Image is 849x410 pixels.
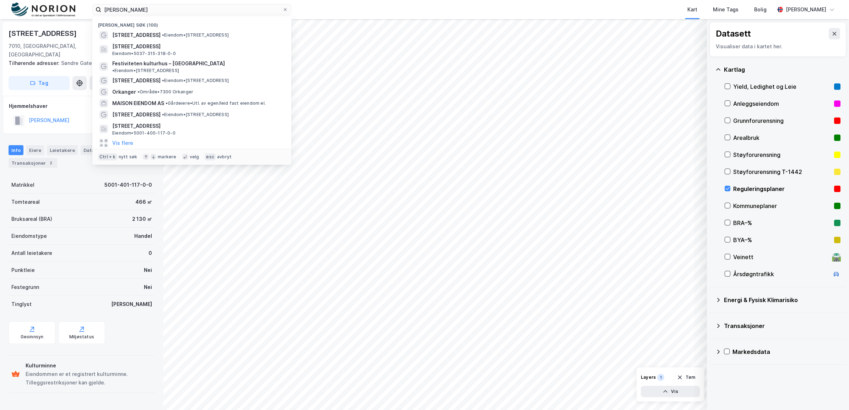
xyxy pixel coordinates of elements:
[754,5,767,14] div: Bolig
[112,59,225,68] span: Festiviteten kulturhus – [GEOGRAPHIC_DATA]
[112,42,283,51] span: [STREET_ADDRESS]
[832,252,841,262] div: 🛣️
[11,232,47,240] div: Eiendomstype
[112,51,176,56] span: Eiendom • 5037-315-318-0-0
[733,151,831,159] div: Støyforurensning
[162,32,164,38] span: •
[641,386,700,397] button: Vis
[112,31,161,39] span: [STREET_ADDRESS]
[81,145,107,155] div: Datasett
[144,283,152,291] div: Nei
[733,253,829,261] div: Veinett
[687,5,697,14] div: Kart
[11,283,39,291] div: Festegrunn
[162,78,229,83] span: Eiendom • [STREET_ADDRESS]
[98,153,117,160] div: Ctrl + k
[9,60,61,66] span: Tilhørende adresser:
[47,145,78,155] div: Leietakere
[9,42,99,59] div: 7010, [GEOGRAPHIC_DATA], [GEOGRAPHIC_DATA]
[9,102,155,110] div: Hjemmelshaver
[724,65,840,74] div: Kartlag
[724,296,840,304] div: Energi & Fysisk Klimarisiko
[713,5,739,14] div: Mine Tags
[166,100,168,106] span: •
[732,348,840,356] div: Markedsdata
[166,100,266,106] span: Gårdeiere • Utl. av egen/leid fast eiendom el.
[158,154,176,160] div: markere
[672,372,700,383] button: Tøm
[733,116,831,125] div: Grunnforurensning
[11,300,32,308] div: Tinglyst
[9,76,70,90] button: Tag
[69,334,94,340] div: Miljøstatus
[9,59,149,67] div: Søndre Gate 40
[813,376,849,410] div: Kontrollprogram for chat
[112,130,175,136] span: Eiendom • 5001-400-117-0-0
[137,89,140,94] span: •
[26,370,152,387] div: Eiendommen er et registrert kulturminne. Tilleggsrestriksjoner kan gjelde.
[733,99,831,108] div: Anleggseiendom
[162,112,164,117] span: •
[190,154,199,160] div: velg
[134,232,152,240] div: Handel
[641,375,656,380] div: Layers
[205,153,216,160] div: esc
[11,249,52,257] div: Antall leietakere
[733,168,831,176] div: Støyforurensning T-1442
[733,270,829,278] div: Årsdøgntrafikk
[26,361,152,370] div: Kulturminne
[92,17,291,29] div: [PERSON_NAME] søk (100)
[47,159,54,166] div: 2
[162,78,164,83] span: •
[733,219,831,227] div: BRA–%
[9,158,57,168] div: Transaksjoner
[137,89,193,95] span: Område • 7300 Orkanger
[104,181,152,189] div: 5001-401-117-0-0
[733,82,831,91] div: Yield, Ledighet og Leie
[112,88,136,96] span: Orkanger
[144,266,152,274] div: Nei
[733,236,831,244] div: BYA–%
[101,4,282,15] input: Søk på adresse, matrikkel, gårdeiere, leietakere eller personer
[11,215,52,223] div: Bruksareal (BRA)
[112,76,161,85] span: [STREET_ADDRESS]
[716,28,751,39] div: Datasett
[21,334,44,340] div: Geoinnsyn
[657,374,664,381] div: 1
[112,68,179,73] span: Eiendom • [STREET_ADDRESS]
[786,5,826,14] div: [PERSON_NAME]
[26,145,44,155] div: Eiere
[724,322,840,330] div: Transaksjoner
[148,249,152,257] div: 0
[112,68,114,73] span: •
[162,112,229,117] span: Eiendom • [STREET_ADDRESS]
[11,266,35,274] div: Punktleie
[733,202,831,210] div: Kommuneplaner
[9,145,23,155] div: Info
[11,181,34,189] div: Matrikkel
[162,32,229,38] span: Eiendom • [STREET_ADDRESS]
[112,110,161,119] span: [STREET_ADDRESS]
[132,215,152,223] div: 2 130 ㎡
[111,300,152,308] div: [PERSON_NAME]
[112,139,133,147] button: Vis flere
[112,99,164,108] span: MAISON EIENDOM AS
[135,198,152,206] div: 466 ㎡
[733,185,831,193] div: Reguleringsplaner
[11,198,40,206] div: Tomteareal
[119,154,137,160] div: nytt søk
[112,122,283,130] span: [STREET_ADDRESS]
[733,133,831,142] div: Arealbruk
[9,28,78,39] div: [STREET_ADDRESS]
[716,42,840,51] div: Visualiser data i kartet her.
[11,2,75,17] img: norion-logo.80e7a08dc31c2e691866.png
[217,154,232,160] div: avbryt
[813,376,849,410] iframe: Chat Widget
